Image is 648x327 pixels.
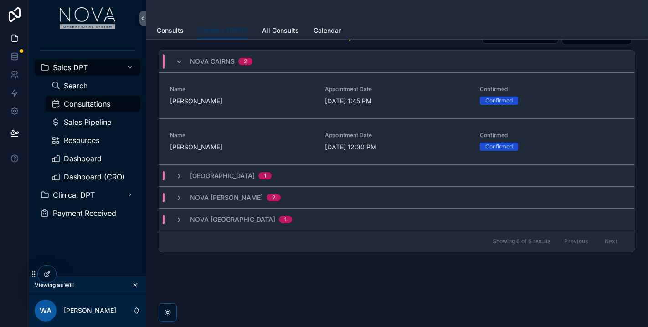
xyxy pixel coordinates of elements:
[159,72,635,118] a: Name[PERSON_NAME]Appointment Date[DATE] 1:45 PMConfirmedConfirmed
[46,96,140,112] a: Consultations
[493,238,550,245] span: Showing 6 of 6 results
[157,22,184,41] a: Consults
[46,169,140,185] a: Dashboard (CRO)
[46,132,140,148] a: Resources
[60,7,116,29] img: App logo
[170,97,314,106] span: [PERSON_NAME]
[35,281,74,289] span: Viewing as Will
[485,143,513,151] div: Confirmed
[262,22,299,41] a: All Consults
[325,143,469,152] span: [DATE] 12:30 PM
[170,132,314,139] span: Name
[198,22,247,40] a: Consults [DATE]
[170,143,314,152] span: [PERSON_NAME]
[53,64,88,71] span: Sales DPT
[157,26,184,35] span: Consults
[64,118,111,126] span: Sales Pipeline
[284,216,287,223] div: 1
[480,86,624,93] span: Confirmed
[190,193,263,202] span: Nova [PERSON_NAME]
[485,97,513,105] div: Confirmed
[64,100,110,107] span: Consultations
[325,86,469,93] span: Appointment Date
[159,118,635,164] a: Name[PERSON_NAME]Appointment Date[DATE] 12:30 PMConfirmedConfirmed
[46,114,140,130] a: Sales Pipeline
[64,173,125,180] span: Dashboard (CRO)
[64,137,99,144] span: Resources
[64,306,116,315] p: [PERSON_NAME]
[40,305,51,316] span: WA
[46,77,140,94] a: Search
[46,150,140,167] a: Dashboard
[198,26,247,35] span: Consults [DATE]
[244,58,247,65] div: 2
[35,205,140,221] a: Payment Received
[190,57,235,66] span: Nova Cairns
[53,191,95,199] span: Clinical DPT
[53,209,116,217] span: Payment Received
[190,171,255,180] span: [GEOGRAPHIC_DATA]
[264,172,266,179] div: 1
[272,194,275,201] div: 2
[325,97,469,106] span: [DATE] 1:45 PM
[64,82,87,89] span: Search
[170,86,314,93] span: Name
[325,132,469,139] span: Appointment Date
[35,187,140,203] a: Clinical DPT
[64,155,102,162] span: Dashboard
[262,26,299,35] span: All Consults
[29,36,146,233] div: scrollable content
[480,132,624,139] span: Confirmed
[190,215,275,224] span: Nova [GEOGRAPHIC_DATA]
[35,59,140,76] a: Sales DPT
[314,26,341,35] span: Calendar
[314,22,341,41] a: Calendar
